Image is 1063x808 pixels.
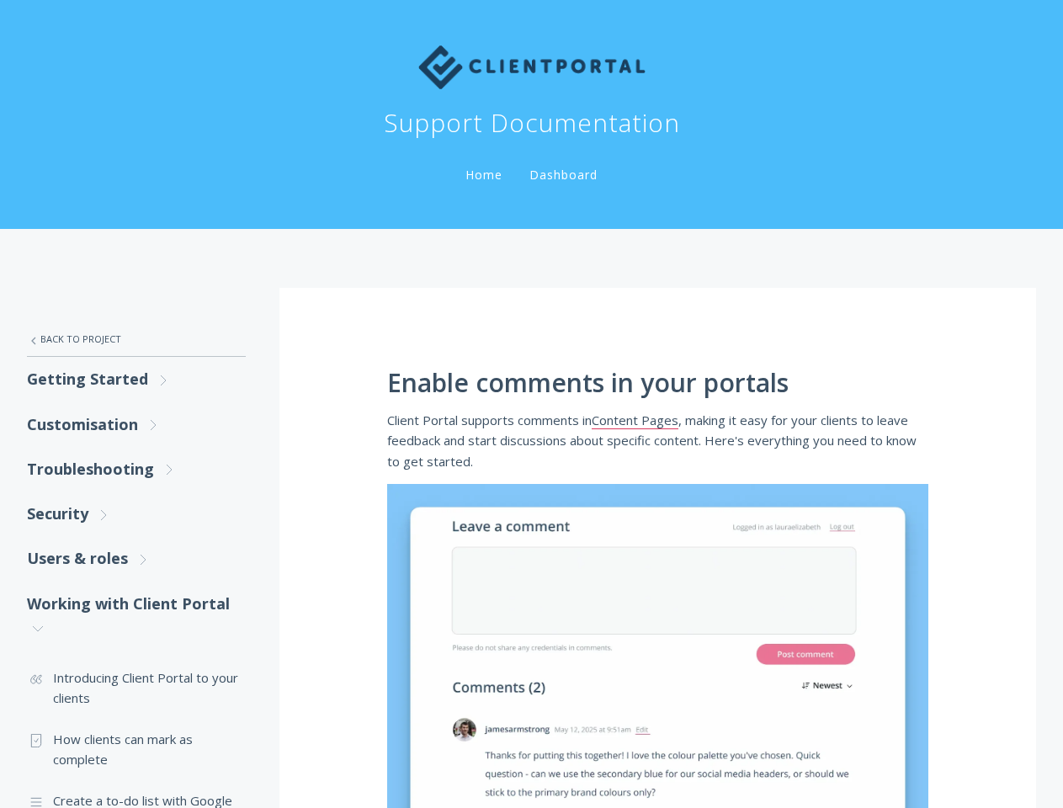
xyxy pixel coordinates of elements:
[27,447,246,492] a: Troubleshooting
[384,106,680,140] h1: Support Documentation
[387,410,928,471] p: Client Portal supports comments in , making it easy for your clients to leave feedback and start ...
[526,167,601,183] a: Dashboard
[27,536,246,581] a: Users & roles
[27,322,246,357] a: Back to Project
[387,369,928,397] h1: Enable comments in your portals
[27,402,246,447] a: Customisation
[27,357,246,401] a: Getting Started
[27,719,246,780] a: How clients can mark as complete
[27,492,246,536] a: Security
[27,582,246,651] a: Working with Client Portal
[27,657,246,719] a: Introducing Client Portal to your clients
[462,167,506,183] a: Home
[592,412,678,429] a: Content Pages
